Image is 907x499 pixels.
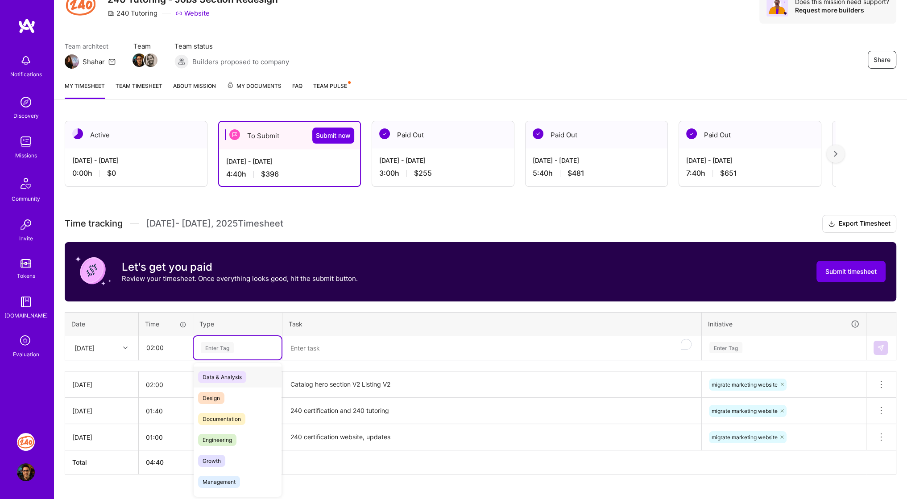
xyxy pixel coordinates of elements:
[17,133,35,151] img: teamwork
[173,81,216,99] a: About Mission
[4,311,48,320] div: [DOMAIN_NAME]
[12,194,40,203] div: Community
[198,455,225,467] span: Growth
[17,93,35,111] img: discovery
[17,463,35,481] img: User Avatar
[17,216,35,234] img: Invite
[15,463,37,481] a: User Avatar
[65,81,105,99] a: My timesheet
[283,399,700,423] textarea: 240 certification and 240 tutoring
[198,434,236,446] span: Engineering
[283,372,700,397] textarea: Catalog hero section V2 Listing V2
[283,336,700,360] textarea: To enrich screen reader interactions, please activate Accessibility in Grammarly extension settings
[19,234,33,243] div: Invite
[198,476,240,488] span: Management
[834,151,837,157] img: right
[139,450,193,474] th: 04:40
[17,333,34,350] i: icon SelectionTeam
[198,392,224,404] span: Design
[65,450,139,474] th: Total
[10,70,42,79] div: Notifications
[18,18,36,34] img: logo
[17,293,35,311] img: guide book
[21,259,31,268] img: tokens
[292,81,302,99] a: FAQ
[227,81,282,91] span: My Documents
[13,111,39,120] div: Discovery
[17,52,35,70] img: bell
[17,271,35,280] div: Tokens
[13,350,39,359] div: Evaluation
[15,173,37,194] img: Community
[17,433,35,451] img: J: 240 Tutoring - Jobs Section Redesign
[198,371,246,383] span: Data & Analysis
[283,425,700,450] textarea: 240 certification website, updates
[15,433,37,451] a: J: 240 Tutoring - Jobs Section Redesign
[15,151,37,160] div: Missions
[116,81,162,99] a: Team timesheet
[313,82,347,89] span: Team Pulse
[198,413,245,425] span: Documentation
[227,81,282,99] a: My Documents
[313,81,350,99] a: Team Pulse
